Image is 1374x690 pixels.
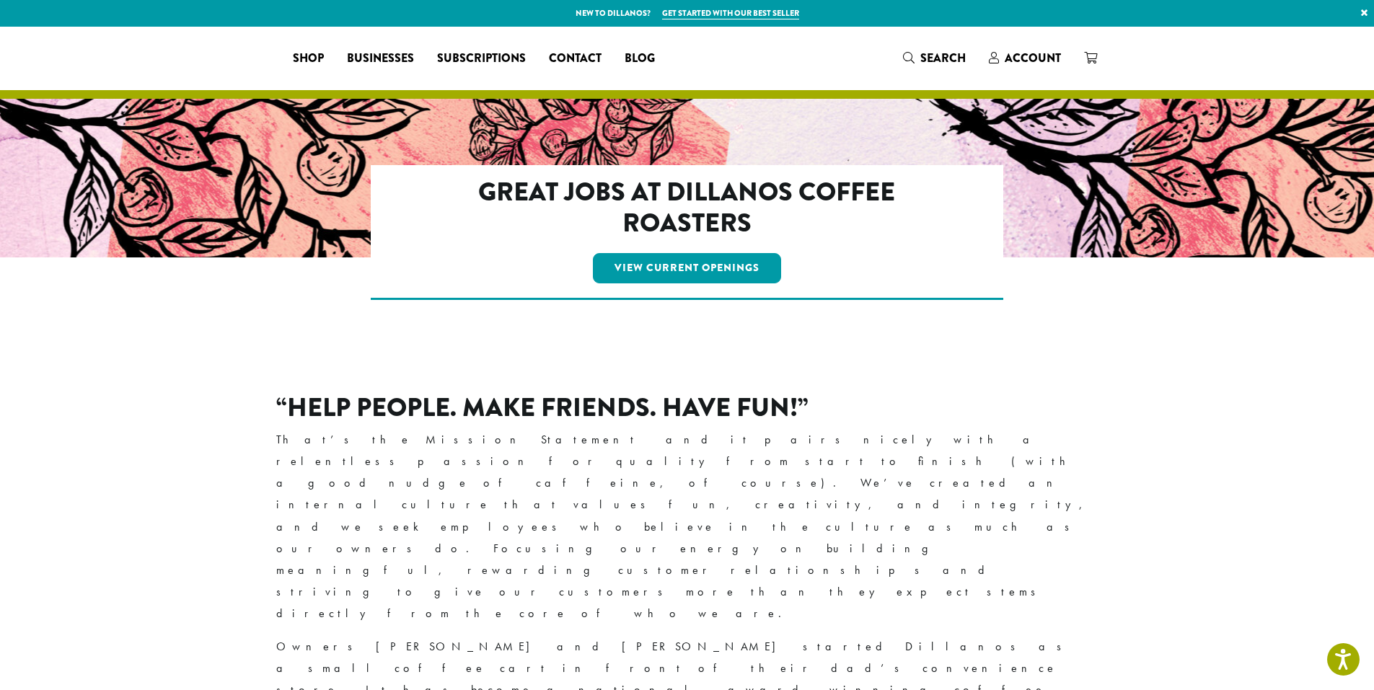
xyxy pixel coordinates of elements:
[276,392,1098,423] h2: “Help People. Make Friends. Have Fun!”
[276,429,1098,624] p: That’s the Mission Statement and it pairs nicely with a relentless passion for quality from start...
[593,253,781,283] a: View Current Openings
[1005,50,1061,66] span: Account
[920,50,966,66] span: Search
[437,50,526,68] span: Subscriptions
[662,7,799,19] a: Get started with our best seller
[625,50,655,68] span: Blog
[891,46,977,70] a: Search
[433,177,941,239] h2: Great Jobs at Dillanos Coffee Roasters
[293,50,324,68] span: Shop
[281,47,335,70] a: Shop
[347,50,414,68] span: Businesses
[549,50,602,68] span: Contact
